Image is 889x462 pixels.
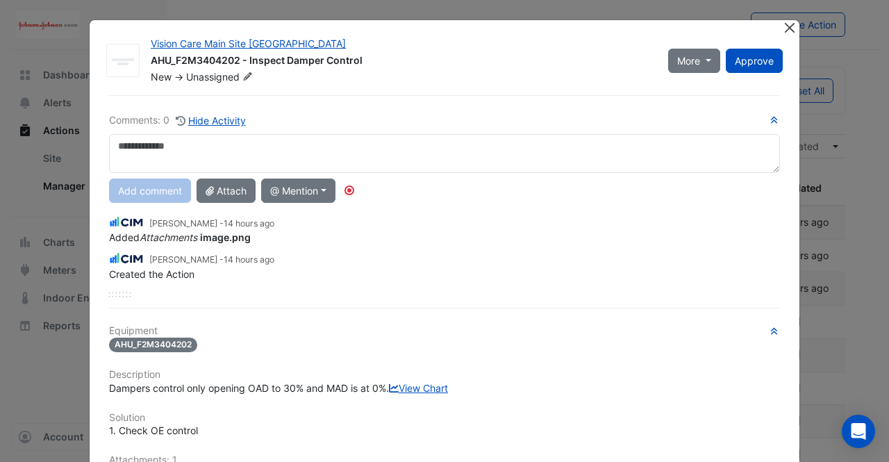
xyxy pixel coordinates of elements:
[151,53,651,70] div: AHU_F2M3404202 - Inspect Damper Control
[389,382,448,394] a: View Chart
[842,415,875,448] div: Open Intercom Messenger
[343,184,356,197] div: Tooltip anchor
[109,338,197,352] span: AHU_F2M3404202
[726,49,783,73] button: Approve
[151,71,172,83] span: New
[109,231,251,243] span: Added
[109,424,198,436] span: 1. Check OE control
[140,231,197,243] em: Attachments
[186,70,256,84] span: Unassigned
[677,53,700,68] span: More
[109,325,780,337] h6: Equipment
[151,38,346,49] a: Vision Care Main Site [GEOGRAPHIC_DATA]
[109,215,144,230] img: CIM
[109,268,194,280] span: Created the Action
[149,217,274,230] small: [PERSON_NAME] -
[109,113,247,129] div: Comments: 0
[149,254,274,266] small: [PERSON_NAME] -
[224,254,274,265] span: 2025-08-25 17:10:03
[197,179,256,203] button: Attach
[224,218,274,229] span: 2025-08-25 17:10:12
[109,412,780,424] h6: Solution
[174,71,183,83] span: ->
[109,369,780,381] h6: Description
[261,179,335,203] button: @ Mention
[782,20,797,35] button: Close
[668,49,720,73] button: More
[175,113,247,129] button: Hide Activity
[200,231,251,243] strong: image.png
[735,55,774,67] span: Approve
[109,382,448,394] span: Dampers control only opening OAD to 30% and MAD is at 0%.
[109,251,144,266] img: CIM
